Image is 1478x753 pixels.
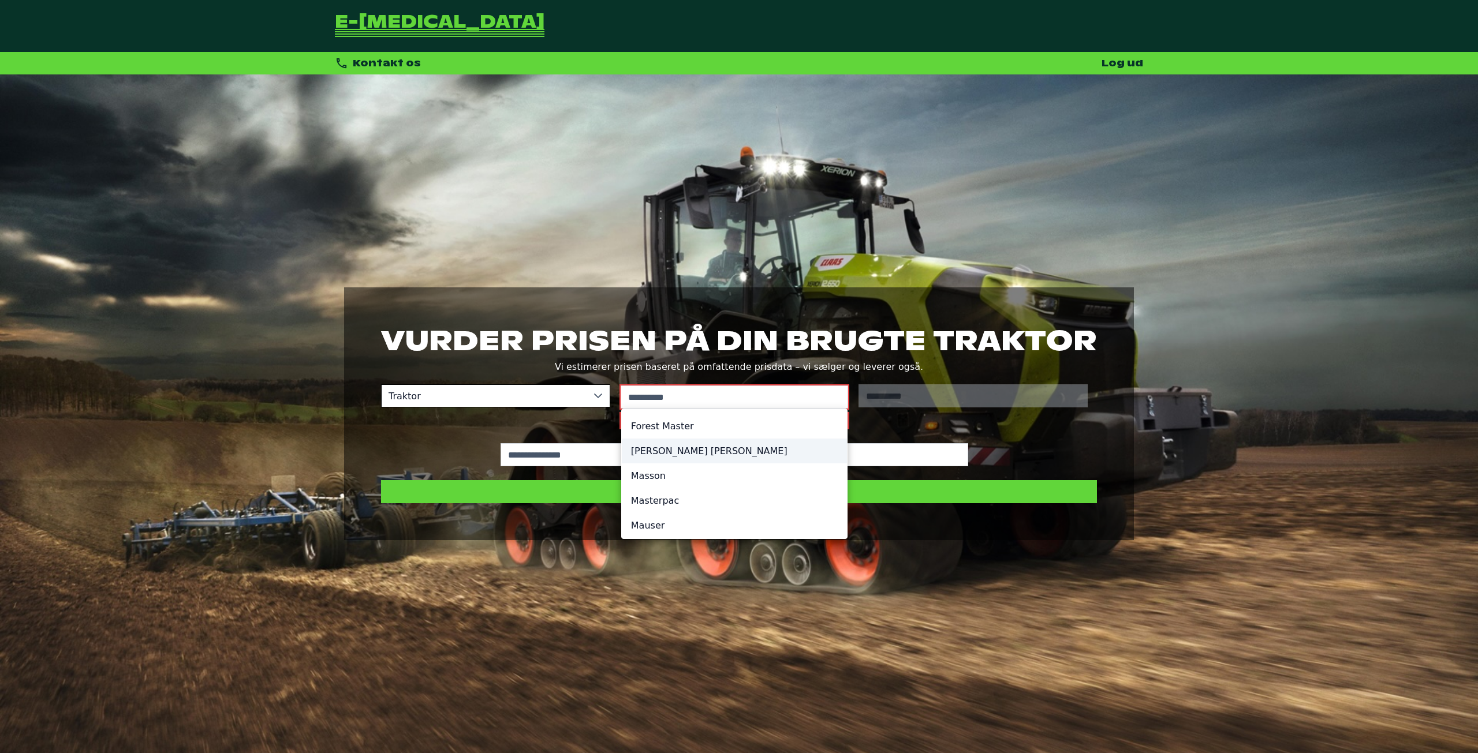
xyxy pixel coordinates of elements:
[335,57,421,70] div: Kontakt os
[622,414,847,439] li: Forest Master
[381,359,1097,375] p: Vi estimerer prisen baseret på omfattende prisdata – vi sælger og leverer også.
[622,439,847,463] li: Massey Ferguson
[622,463,847,488] li: Masson
[353,57,421,69] span: Kontakt os
[335,14,544,38] a: Tilbage til forsiden
[622,409,847,542] ul: Option List
[622,488,847,513] li: Masterpac
[619,412,849,429] small: Vælg venligst et mærke fra forslagene
[381,324,1097,357] h1: Vurder prisen på din brugte traktor
[622,513,847,538] li: Mauser
[1102,57,1143,69] a: Log ud
[382,385,587,407] span: Traktor
[381,480,1097,503] button: Estimer pris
